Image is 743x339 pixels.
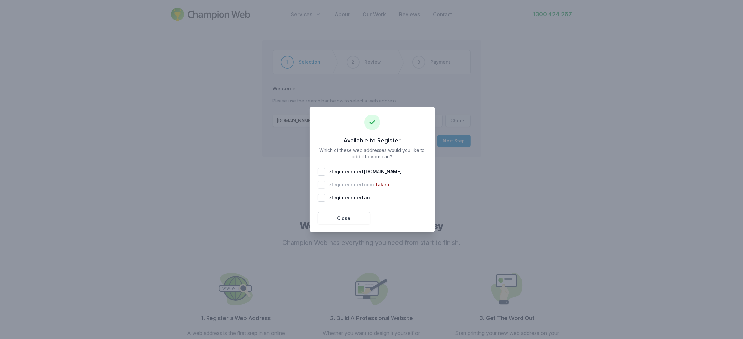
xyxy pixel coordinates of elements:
[318,212,370,224] button: Close
[318,137,427,144] h3: Available to Register
[329,182,374,188] span: zteqintegrated . com
[375,182,390,188] span: Taken
[318,147,427,204] p: Which of these web addresses would you like to add it to your cart?
[329,195,370,201] span: zteqintegrated . au
[329,169,402,175] span: zteqintegrated . [DOMAIN_NAME]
